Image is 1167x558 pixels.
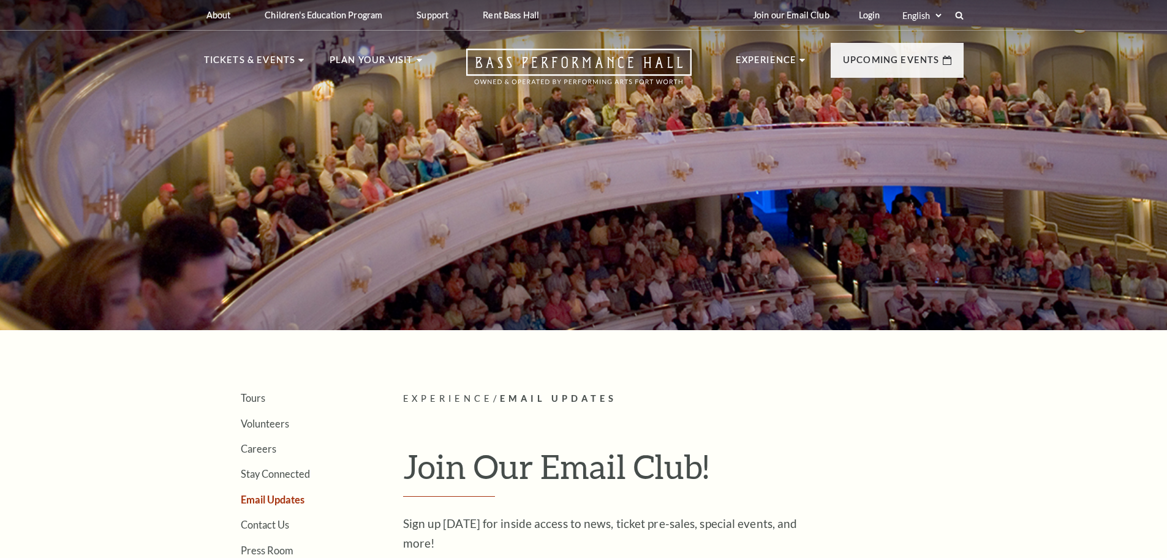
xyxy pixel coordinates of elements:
[241,443,276,454] a: Careers
[500,393,617,404] span: Email Updates
[265,10,382,20] p: Children's Education Program
[403,514,801,553] p: Sign up [DATE] for inside access to news, ticket pre-sales, special events, and more!
[241,494,304,505] a: Email Updates
[403,391,964,407] p: /
[330,53,414,75] p: Plan Your Visit
[736,53,797,75] p: Experience
[241,519,289,530] a: Contact Us
[417,10,448,20] p: Support
[403,447,964,497] h1: Join Our Email Club!
[241,468,310,480] a: Stay Connected
[241,418,289,429] a: Volunteers
[241,545,293,556] a: Press Room
[206,10,231,20] p: About
[483,10,539,20] p: Rent Bass Hall
[843,53,940,75] p: Upcoming Events
[204,53,296,75] p: Tickets & Events
[241,392,265,404] a: Tours
[403,393,494,404] span: Experience
[900,10,943,21] select: Select:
